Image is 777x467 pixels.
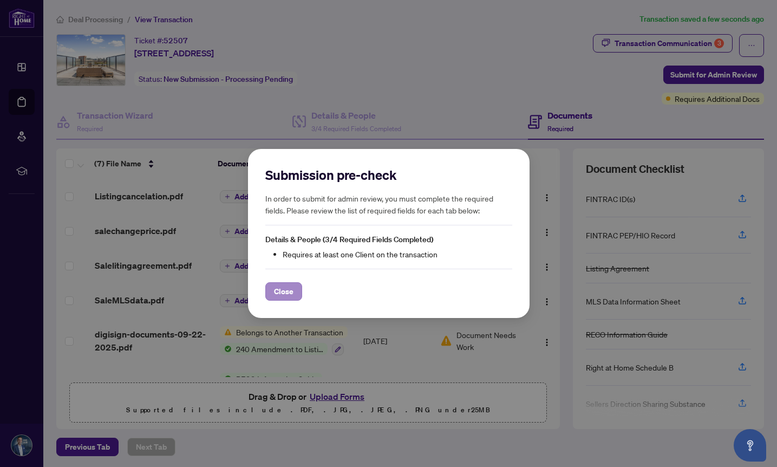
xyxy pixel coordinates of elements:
span: Close [274,283,293,300]
li: Requires at least one Client on the transaction [283,248,512,260]
h5: In order to submit for admin review, you must complete the required fields. Please review the lis... [265,192,512,216]
h2: Submission pre-check [265,166,512,184]
span: Details & People (3/4 Required Fields Completed) [265,235,433,244]
button: Open asap [734,429,766,462]
button: Close [265,282,302,301]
